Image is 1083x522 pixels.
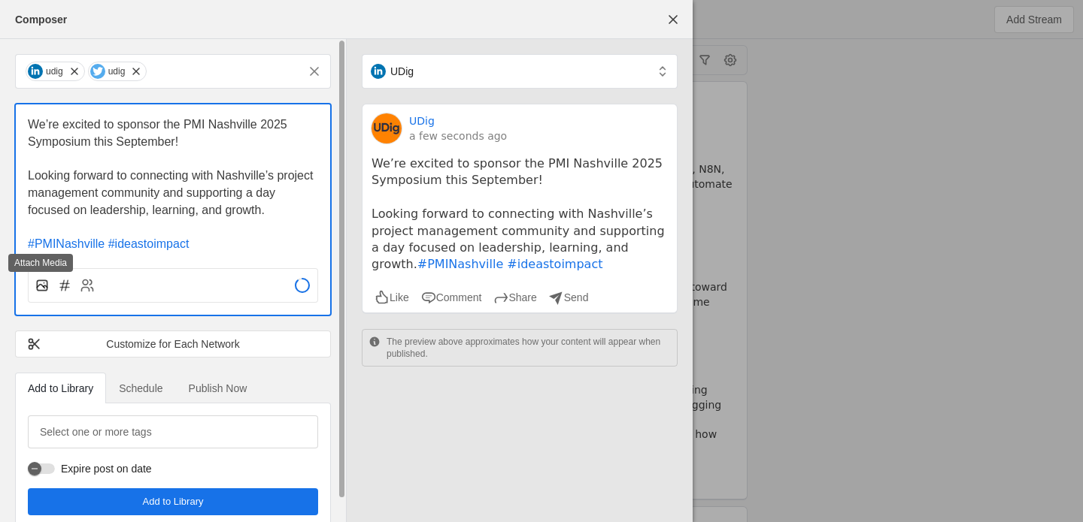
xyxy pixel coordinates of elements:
[507,257,602,271] a: #ideastoimpact
[387,336,671,360] p: The preview above approximates how your content will appear when published.
[108,237,190,250] span: #ideastoimpact
[372,155,668,273] pre: We’re excited to sponsor the PMI Nashville 2025 Symposium this September! Looking forward to conn...
[55,461,152,476] label: Expire post on date
[28,488,318,515] button: Add to Library
[390,64,414,79] span: UDig
[421,290,482,305] li: Comment
[409,113,435,128] a: UDig
[28,237,105,250] span: #PMINashville
[417,257,503,271] a: #PMINashville
[108,65,126,77] div: udig
[375,290,409,305] li: Like
[409,128,507,143] a: a few seconds ago
[189,383,247,394] span: Publish Now
[493,290,536,305] li: Share
[372,113,402,143] img: cache
[40,423,152,441] mat-label: Select one or more tags
[15,12,67,27] div: Composer
[15,330,331,358] button: Customize for Each Network
[549,290,589,305] li: Send
[301,58,328,85] button: Remove all
[143,494,204,509] span: Add to Library
[27,336,319,352] div: Customize for Each Network
[119,383,162,394] span: Schedule
[8,254,73,272] div: Attach Media
[28,118,290,148] span: We’re excited to sponsor the PMI Nashville 2025 Symposium this September!
[28,169,317,216] span: Looking forward to connecting with Nashville’s project management community and supporting a day ...
[28,383,93,394] span: Add to Library
[46,65,63,77] div: udig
